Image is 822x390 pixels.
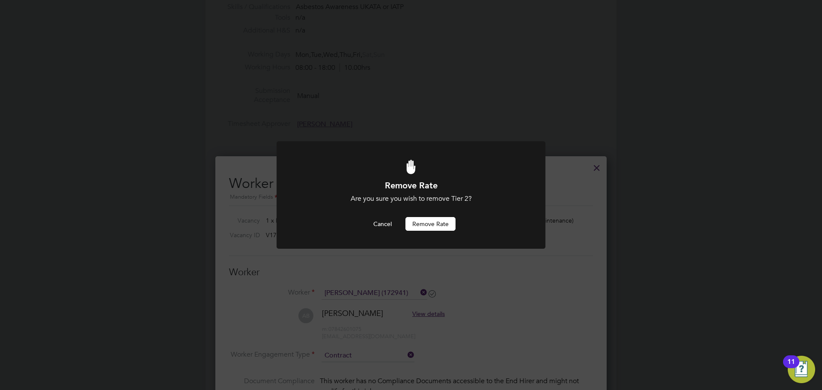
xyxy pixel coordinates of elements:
[366,217,399,231] button: Cancel
[787,362,795,373] div: 11
[300,194,522,203] div: Are you sure you wish to remove Tier 2?
[300,180,522,191] h1: Remove Rate
[788,356,815,383] button: Open Resource Center, 11 new notifications
[405,217,456,231] button: Remove rate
